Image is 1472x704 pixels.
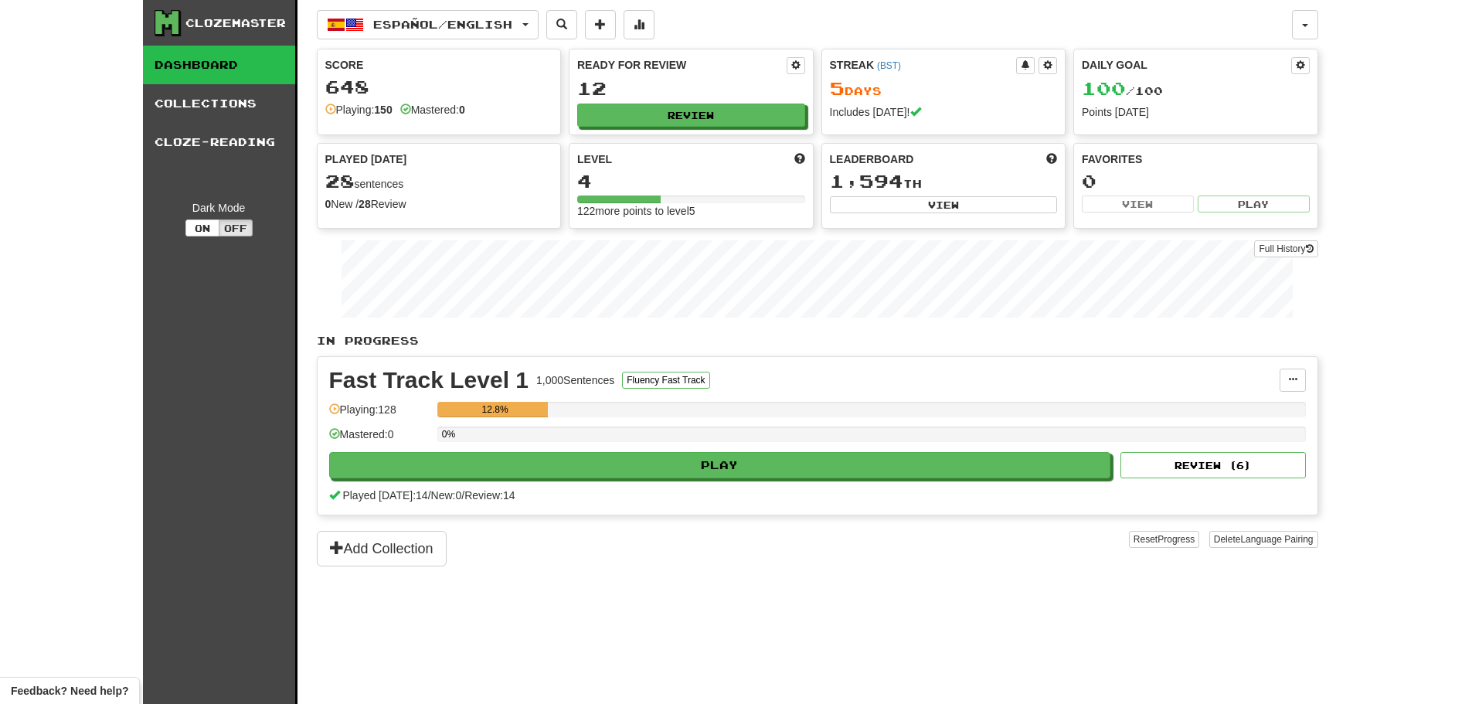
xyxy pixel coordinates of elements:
[325,57,553,73] div: Score
[624,10,654,39] button: More stats
[1209,531,1318,548] button: DeleteLanguage Pairing
[325,170,355,192] span: 28
[1198,196,1310,213] button: Play
[577,57,787,73] div: Ready for Review
[325,151,407,167] span: Played [DATE]
[577,79,805,98] div: 12
[1082,104,1310,120] div: Points [DATE]
[577,151,612,167] span: Level
[342,489,427,502] span: Played [DATE]: 14
[1082,172,1310,191] div: 0
[374,104,392,116] strong: 150
[577,172,805,191] div: 4
[830,79,1058,99] div: Day s
[329,427,430,452] div: Mastered: 0
[317,333,1318,349] p: In Progress
[546,10,577,39] button: Search sentences
[329,402,430,427] div: Playing: 128
[373,18,512,31] span: Español / English
[877,60,901,71] a: (BST)
[143,46,295,84] a: Dashboard
[794,151,805,167] span: Score more points to level up
[325,77,553,97] div: 648
[461,489,464,502] span: /
[325,196,553,212] div: New / Review
[11,683,128,699] span: Open feedback widget
[400,102,465,117] div: Mastered:
[830,77,845,99] span: 5
[442,402,549,417] div: 12.8%
[325,172,553,192] div: sentences
[1158,534,1195,545] span: Progress
[143,123,295,162] a: Cloze-Reading
[1082,57,1291,74] div: Daily Goal
[536,372,614,388] div: 1,000 Sentences
[1129,531,1199,548] button: ResetProgress
[359,198,371,210] strong: 28
[1082,151,1310,167] div: Favorites
[431,489,462,502] span: New: 0
[830,57,1017,73] div: Streak
[1082,84,1163,97] span: / 100
[317,531,447,566] button: Add Collection
[830,104,1058,120] div: Includes [DATE]!
[464,489,515,502] span: Review: 14
[830,151,914,167] span: Leaderboard
[1120,452,1306,478] button: Review (6)
[317,10,539,39] button: Español/English
[325,102,393,117] div: Playing:
[185,219,219,236] button: On
[428,489,431,502] span: /
[219,219,253,236] button: Off
[1240,534,1313,545] span: Language Pairing
[155,200,284,216] div: Dark Mode
[1082,196,1194,213] button: View
[585,10,616,39] button: Add sentence to collection
[459,104,465,116] strong: 0
[1082,77,1126,99] span: 100
[329,452,1111,478] button: Play
[1046,151,1057,167] span: This week in points, UTC
[329,369,529,392] div: Fast Track Level 1
[185,15,286,31] div: Clozemaster
[1254,240,1317,257] a: Full History
[830,172,1058,192] div: th
[325,198,331,210] strong: 0
[577,203,805,219] div: 122 more points to level 5
[143,84,295,123] a: Collections
[577,104,805,127] button: Review
[830,170,903,192] span: 1,594
[830,196,1058,213] button: View
[622,372,709,389] button: Fluency Fast Track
